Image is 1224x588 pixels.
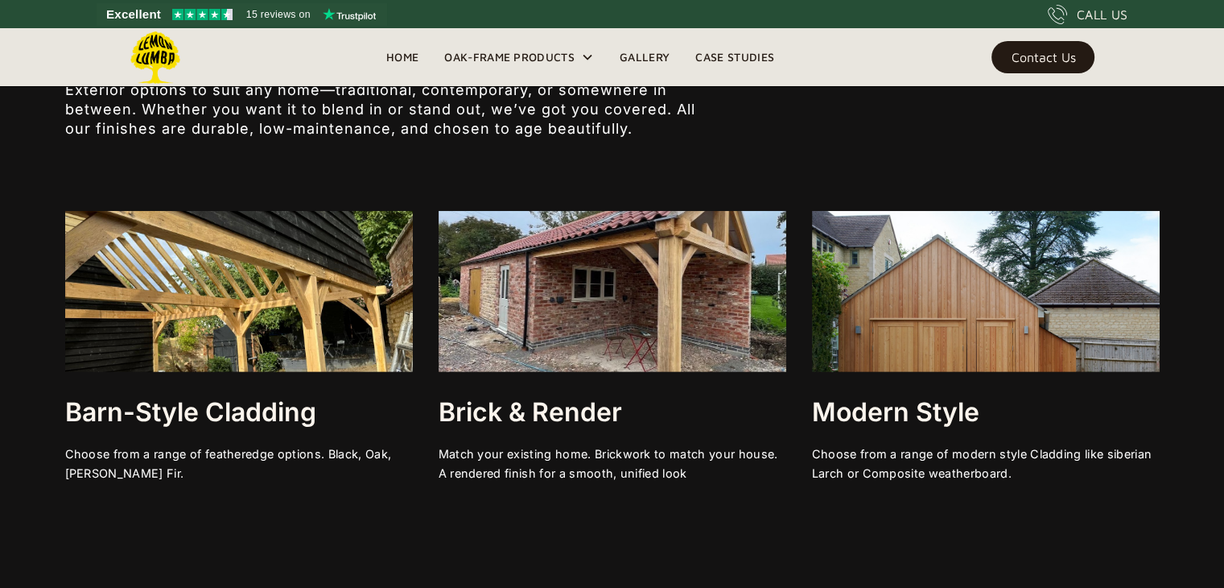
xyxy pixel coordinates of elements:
[682,45,787,69] a: Case Studies
[65,81,709,139] p: Exterior options to suit any home—traditional, contemporary, or somewhere in between. Whether you...
[439,396,786,429] h3: Brick & Render
[246,5,311,24] span: 15 reviews on
[439,211,786,483] a: Brick & RenderMatch your existing home. Brickwork to match your house. A rendered finish for a sm...
[812,445,1160,483] div: Choose from a range of modern style Cladding like siberian Larch or Composite weatherboard.
[812,396,1160,429] h3: Modern Style
[1048,5,1127,24] a: CALL US
[1077,5,1127,24] div: CALL US
[323,8,376,21] img: Trustpilot logo
[1011,52,1075,63] div: Contact Us
[607,45,682,69] a: Gallery
[65,396,413,429] h3: Barn-style Cladding
[439,445,786,483] div: Match your existing home. Brickwork to match your house. A rendered finish for a smooth, unified ...
[65,445,413,483] div: Choose from a range of featheredge options. Black, Oak, [PERSON_NAME] Fir.
[991,41,1094,73] a: Contact Us
[106,5,161,24] span: Excellent
[431,28,607,86] div: Oak-Frame Products
[172,9,233,20] img: Trustpilot 4.5 stars
[97,3,387,26] a: See Lemon Lumba reviews on Trustpilot
[373,45,431,69] a: Home
[444,48,575,67] div: Oak-Frame Products
[812,211,1160,483] a: Modern StyleChoose from a range of modern style Cladding like siberian Larch or Composite weather...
